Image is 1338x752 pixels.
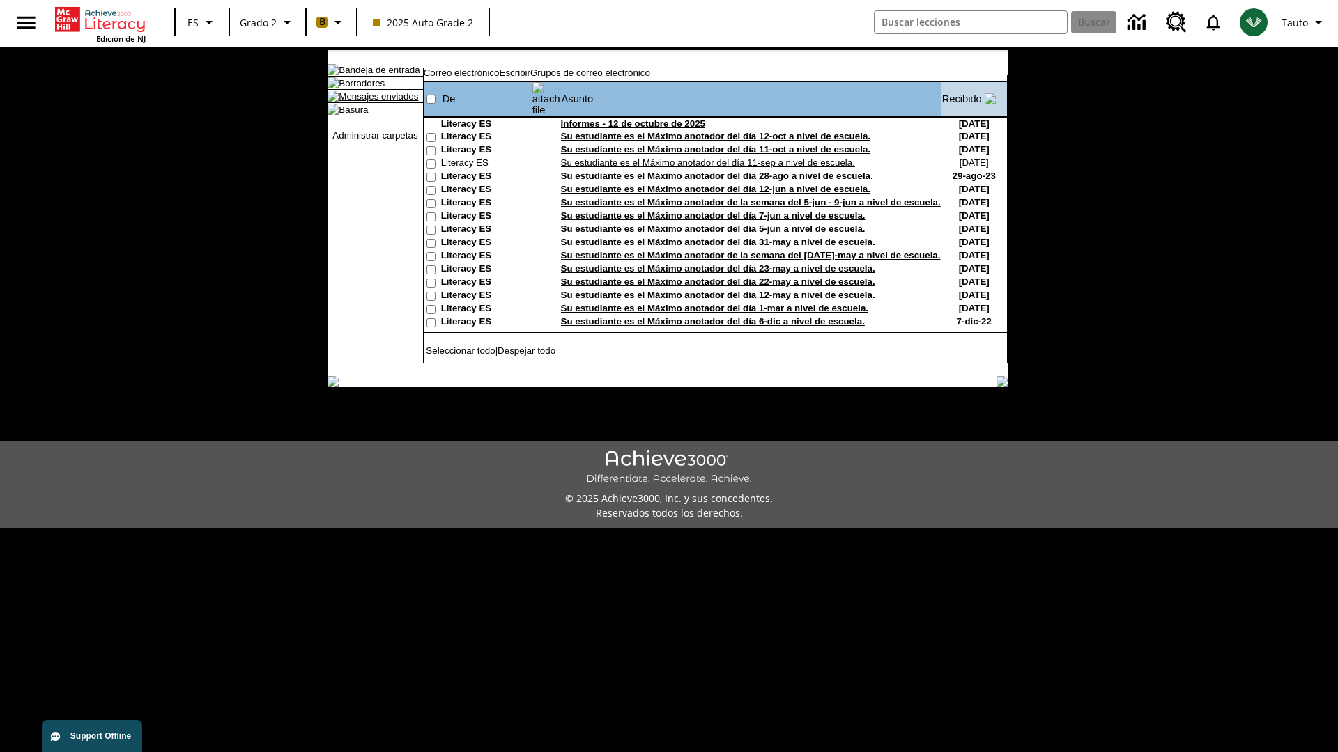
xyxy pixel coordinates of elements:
[339,65,420,75] a: Bandeja de entrada
[339,104,368,115] a: Basura
[1158,3,1195,41] a: Centro de recursos, Se abrirá en una pestaña nueva.
[441,131,532,144] td: Literacy ES
[424,345,599,356] td: |
[561,316,865,327] a: Su estudiante es el Máximo anotador del día 6-dic a nivel de escuela.
[561,290,875,300] a: Su estudiante es el Máximo anotador del día 12-may a nivel de escuela.
[561,237,875,247] a: Su estudiante es el Máximo anotador del día 31-may a nivel de escuela.
[960,157,989,168] nobr: [DATE]
[1195,4,1231,40] a: Notificaciones
[441,276,532,290] td: Literacy ES
[328,91,339,102] img: folder_icon.gif
[441,184,532,197] td: Literacy ES
[561,276,875,287] a: Su estudiante es el Máximo anotador del día 22-may a nivel de escuela.
[441,237,532,250] td: Literacy ES
[441,118,532,131] td: Literacy ES
[530,68,650,78] a: Grupos de correo electrónico
[959,263,990,274] nobr: [DATE]
[96,33,146,44] span: Edición de NJ
[441,171,532,184] td: Literacy ES
[586,450,752,485] img: Achieve3000 Differentiate Accelerate Achieve
[957,316,992,327] nobr: 7-dic-22
[441,250,532,263] td: Literacy ES
[959,237,990,247] nobr: [DATE]
[561,250,941,260] a: Su estudiante es el Máximo anotador de la semana del [DATE]-may a nivel de escuela.
[441,263,532,276] td: Literacy ES
[561,210,866,221] a: Su estudiante es el Máximo anotador del día 7-jun a nivel de escuela.
[500,68,530,78] a: Escribir
[339,78,385,88] a: Borradores
[959,303,990,313] nobr: [DATE]
[187,15,199,30] span: ES
[328,77,339,88] img: folder_icon.gif
[561,171,873,181] a: Su estudiante es el Máximo anotador del día 28-ago a nivel de escuela.
[959,210,990,221] nobr: [DATE]
[959,276,990,287] nobr: [DATE]
[70,731,131,741] span: Support Offline
[561,263,875,274] a: Su estudiante es el Máximo anotador del día 23-may a nivel de escuela.
[1282,15,1308,30] span: Tauto
[311,10,352,35] button: Boost El color de la clase es anaranjado claro. Cambiar el color de la clase.
[426,345,495,356] a: Seleccionar todo
[561,303,868,313] a: Su estudiante es el Máximo anotador del día 1-mar a nivel de escuela.
[373,15,473,30] span: 2025 Auto Grade 2
[1119,3,1158,42] a: Centro de información
[959,144,990,155] nobr: [DATE]
[959,197,990,207] nobr: [DATE]
[240,15,277,30] span: Grado 2
[959,118,990,129] nobr: [DATE]
[332,130,417,141] a: Administrar carpetas
[561,118,705,129] a: Informes - 12 de octubre de 2025
[875,11,1067,33] input: Buscar campo
[942,93,982,104] a: Recibido
[6,2,47,43] button: Abrir el menú lateral
[1240,8,1268,36] img: avatar image
[953,171,996,181] nobr: 29-ago-23
[997,376,1008,387] img: table_footer_right.gif
[443,93,456,104] a: De
[42,720,142,752] button: Support Offline
[441,157,532,171] td: Literacy ES
[561,184,870,194] a: Su estudiante es el Máximo anotador del día 12-jun a nivel de escuela.
[423,363,1008,363] img: black_spacer.gif
[234,10,301,35] button: Grado: Grado 2, Elige un grado
[532,82,560,116] img: attach file
[328,64,339,75] img: folder_icon_pick.gif
[959,131,990,141] nobr: [DATE]
[959,250,990,260] nobr: [DATE]
[561,157,855,168] a: Su estudiante es el Máximo anotador del día 11-sep a nivel de escuela.
[561,131,870,141] a: Su estudiante es el Máximo anotador del día 12-oct a nivel de escuela.
[561,197,941,207] a: Su estudiante es el Máximo anotador de la semana del 5-jun - 9-jun a nivel de escuela.
[441,316,532,329] td: Literacy ES
[498,345,555,356] a: Despejar todo
[1231,4,1276,40] button: Escoja un nuevo avatar
[55,4,146,44] div: Portada
[339,91,418,102] a: Mensajes enviados
[561,224,866,234] a: Su estudiante es el Máximo anotador del día 5-jun a nivel de escuela.
[441,210,532,224] td: Literacy ES
[319,13,325,31] span: B
[562,93,594,104] a: Asunto
[1276,10,1332,35] button: Perfil/Configuración
[328,104,339,115] img: folder_icon.gif
[959,224,990,234] nobr: [DATE]
[959,184,990,194] nobr: [DATE]
[441,303,532,316] td: Literacy ES
[441,197,532,210] td: Literacy ES
[561,144,870,155] a: Su estudiante es el Máximo anotador del día 11-oct a nivel de escuela.
[441,290,532,303] td: Literacy ES
[441,224,532,237] td: Literacy ES
[424,68,500,78] a: Correo electrónico
[180,10,224,35] button: Lenguaje: ES, Selecciona un idioma
[328,376,339,387] img: table_footer_left.gif
[959,290,990,300] nobr: [DATE]
[985,93,996,104] img: arrow_down.gif
[441,144,532,157] td: Literacy ES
